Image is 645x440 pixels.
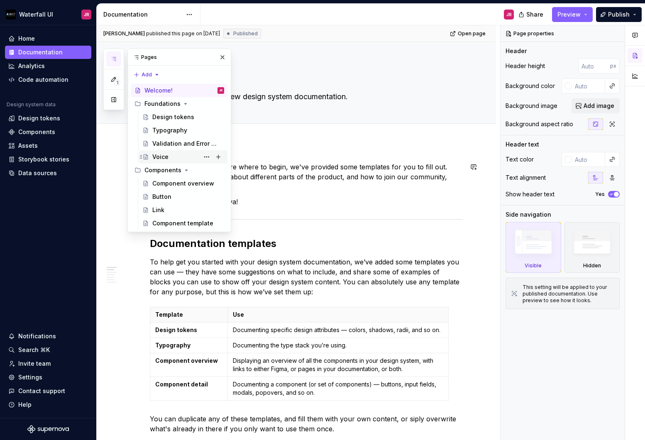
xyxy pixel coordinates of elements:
[506,222,561,273] div: Visible
[18,48,63,56] div: Documentation
[128,49,231,66] div: Pages
[150,257,463,297] p: To help get you started with your design system documentation, we’ve added some templates you can...
[2,5,95,23] button: Waterfall UIJR
[18,76,68,84] div: Code automation
[131,69,162,81] button: Add
[150,414,463,434] p: You can duplicate any of these templates, and fill them with your own content, or siply overwrite...
[103,30,145,37] span: [PERSON_NAME]
[506,140,539,149] div: Header text
[155,326,197,333] strong: Design tokens
[7,101,56,108] div: Design system data
[139,150,227,164] a: Voice
[526,10,543,19] span: Share
[5,46,91,59] a: Documentation
[5,153,91,166] a: Storybook stories
[155,381,208,388] strong: Component detail
[233,341,443,350] p: Documenting the type stack you’re using.
[139,177,227,190] a: Component overview
[18,373,42,381] div: Settings
[564,222,620,273] div: Hidden
[233,326,443,334] p: Documenting specific design attributes — colors, shadows, radii, and so on.
[5,139,91,152] a: Assets
[152,193,171,201] div: Button
[572,98,620,113] button: Add image
[155,310,222,319] p: Template
[552,7,593,22] button: Preview
[610,63,616,69] p: px
[233,310,443,319] p: Use
[139,190,227,203] a: Button
[18,128,55,136] div: Components
[596,7,642,22] button: Publish
[18,401,32,409] div: Help
[584,102,614,110] span: Add image
[150,162,463,192] p: In case you're not too sure where to begin, we've provided some templates for you to fill out. Yo...
[557,10,581,19] span: Preview
[148,68,461,88] textarea: Welcome!
[5,371,91,384] a: Settings
[84,11,89,18] div: JR
[114,79,120,86] span: 1
[139,137,227,150] a: Validation and Error Messages
[5,59,91,73] a: Analytics
[608,10,630,19] span: Publish
[18,169,57,177] div: Data sources
[19,10,53,19] div: Waterfall UI
[506,120,573,128] div: Background aspect ratio
[150,237,463,250] h2: Documentation templates
[506,210,551,219] div: Side navigation
[152,179,214,188] div: Component overview
[506,82,555,90] div: Background color
[144,86,173,95] div: Welcome!
[506,155,534,164] div: Text color
[131,84,227,97] a: Welcome!JR
[5,73,91,86] a: Code automation
[152,126,187,134] div: Typography
[525,262,542,269] div: Visible
[506,190,555,198] div: Show header text
[148,90,461,103] textarea: You’ve landed in your new design system documentation.
[18,387,65,395] div: Contact support
[5,166,91,180] a: Data sources
[146,30,220,37] div: published this page on [DATE]
[152,219,213,227] div: Component template
[506,11,512,18] div: JR
[233,380,443,397] p: Documenting a component (or set of components) — buttons, input fields, modals, popovers, and so on.
[578,59,610,73] input: Auto
[103,10,182,19] div: Documentation
[139,217,227,230] a: Component template
[572,78,605,93] input: Auto
[5,32,91,45] a: Home
[5,125,91,139] a: Components
[523,284,614,304] div: This setting will be applied to your published documentation. Use preview to see how it looks.
[155,357,218,364] strong: Component overview
[152,139,221,148] div: Validation and Error Messages
[18,155,69,164] div: Storybook stories
[5,330,91,343] button: Notifications
[131,84,227,230] div: Page tree
[131,164,227,177] div: Components
[139,124,227,137] a: Typography
[458,30,486,37] span: Open page
[18,34,35,43] div: Home
[150,197,463,207] p: Enjoy exploring Supernova!
[219,86,222,95] div: JR
[18,62,45,70] div: Analytics
[5,398,91,411] button: Help
[595,191,605,198] label: Yes
[506,174,546,182] div: Text alignment
[152,113,194,121] div: Design tokens
[18,332,56,340] div: Notifications
[506,62,545,70] div: Header height
[27,425,69,433] svg: Supernova Logo
[583,262,601,269] div: Hidden
[152,206,164,214] div: Link
[131,97,227,110] div: Foundations
[233,357,443,373] p: Displaying an overview of all the components in your design system, with links to either Figma, o...
[447,28,489,39] a: Open page
[233,30,258,37] span: Published
[155,342,191,349] strong: Typography
[5,384,91,398] button: Contact support
[514,7,549,22] button: Share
